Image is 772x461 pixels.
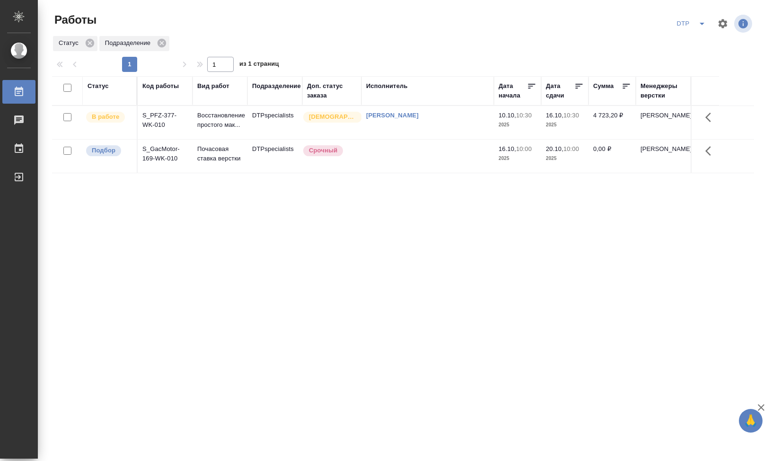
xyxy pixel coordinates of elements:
p: [PERSON_NAME] [640,144,686,154]
p: 2025 [499,154,536,163]
span: Работы [52,12,96,27]
span: из 1 страниц [239,58,279,72]
span: 🙏 [743,411,759,431]
div: Статус [53,36,97,51]
td: DTPspecialists [247,140,302,173]
p: Срочный [309,146,337,155]
div: Подразделение [99,36,169,51]
div: Статус [88,81,109,91]
p: Почасовая ставка верстки [197,144,243,163]
td: 0,00 ₽ [588,140,636,173]
p: 20.10, [546,145,563,152]
p: 10.10, [499,112,516,119]
p: Восстановление простого мак... [197,111,243,130]
button: Здесь прячутся важные кнопки [700,140,722,162]
span: Посмотреть информацию [734,15,754,33]
button: 🙏 [739,409,763,433]
p: Подразделение [105,38,154,48]
p: 10:00 [516,145,532,152]
div: Сумма [593,81,614,91]
span: Настроить таблицу [711,12,734,35]
p: 10:00 [563,145,579,152]
td: S_PFZ-377-WK-010 [138,106,193,139]
td: 4 723,20 ₽ [588,106,636,139]
div: Вид работ [197,81,229,91]
td: DTPspecialists [247,106,302,139]
p: 10:30 [563,112,579,119]
p: Статус [59,38,82,48]
div: Менеджеры верстки [640,81,686,100]
div: Код работы [142,81,179,91]
td: S_GacMotor-169-WK-010 [138,140,193,173]
p: 2025 [499,120,536,130]
p: [PERSON_NAME] [640,111,686,120]
div: Дата начала [499,81,527,100]
p: 2025 [546,120,584,130]
p: 2025 [546,154,584,163]
div: Исполнитель [366,81,408,91]
a: [PERSON_NAME] [366,112,419,119]
div: Дата сдачи [546,81,574,100]
p: В работе [92,112,119,122]
div: Исполнитель выполняет работу [85,111,132,124]
div: split button [674,16,711,31]
div: Можно подбирать исполнителей [85,144,132,157]
p: 16.10, [499,145,516,152]
div: Доп. статус заказа [307,81,357,100]
div: Подразделение [252,81,301,91]
p: Подбор [92,146,115,155]
p: 10:30 [516,112,532,119]
button: Здесь прячутся важные кнопки [700,106,722,129]
p: 16.10, [546,112,563,119]
p: [DEMOGRAPHIC_DATA] [309,112,356,122]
